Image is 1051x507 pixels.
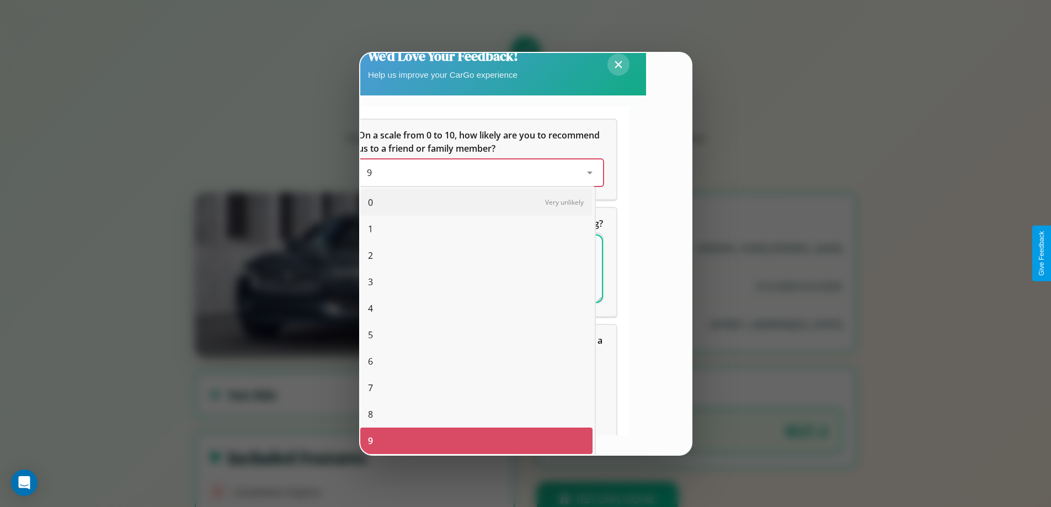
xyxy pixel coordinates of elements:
div: 0 [360,189,593,216]
span: 0 [368,196,373,209]
span: 7 [368,381,373,394]
span: On a scale from 0 to 10, how likely are you to recommend us to a friend or family member? [358,129,602,154]
h2: We'd Love Your Feedback! [368,47,518,65]
span: Which of the following features do you value the most in a vehicle? [358,334,605,360]
h5: On a scale from 0 to 10, how likely are you to recommend us to a friend or family member? [358,129,603,155]
div: 6 [360,348,593,375]
span: 4 [368,302,373,315]
span: 6 [368,355,373,368]
span: What can we do to make your experience more satisfying? [358,217,603,230]
div: 7 [360,375,593,401]
span: 9 [367,167,372,179]
p: Help us improve your CarGo experience [368,67,518,82]
div: Open Intercom Messenger [11,469,38,496]
span: 9 [368,434,373,447]
div: On a scale from 0 to 10, how likely are you to recommend us to a friend or family member? [345,120,616,199]
span: 1 [368,222,373,236]
div: 3 [360,269,593,295]
span: 8 [368,408,373,421]
div: 1 [360,216,593,242]
div: On a scale from 0 to 10, how likely are you to recommend us to a friend or family member? [358,159,603,186]
span: 3 [368,275,373,289]
div: Give Feedback [1038,231,1045,276]
div: 10 [360,454,593,481]
div: 4 [360,295,593,322]
div: 9 [360,428,593,454]
span: Very unlikely [545,198,584,207]
div: 2 [360,242,593,269]
div: 8 [360,401,593,428]
div: 5 [360,322,593,348]
span: 2 [368,249,373,262]
span: 5 [368,328,373,341]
